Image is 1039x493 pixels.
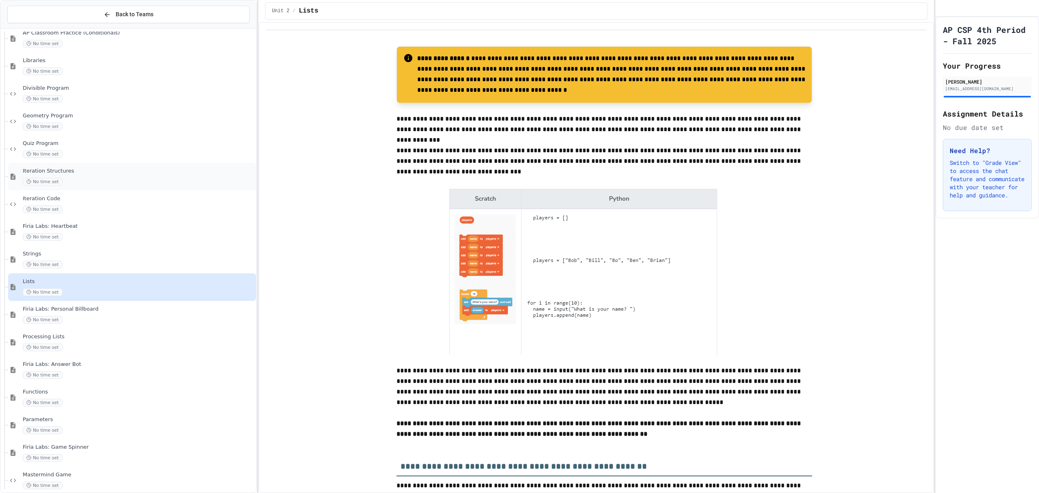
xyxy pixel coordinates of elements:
span: No time set [23,205,63,213]
span: Firia Labs: Answer Bot [23,361,254,368]
span: Firia Labs: Game Spinner [23,444,254,451]
div: [EMAIL_ADDRESS][DOMAIN_NAME] [945,86,1029,92]
span: No time set [23,454,63,462]
div: [PERSON_NAME] [945,78,1029,85]
span: No time set [23,67,63,75]
div: No due date set [943,123,1032,132]
span: Parameters [23,416,254,423]
span: Iteration Code [23,195,254,202]
span: No time set [23,233,63,241]
span: Lists [299,6,318,16]
h1: AP CSP 4th Period - Fall 2025 [943,24,1032,47]
span: No time set [23,399,63,407]
span: Strings [23,251,254,257]
span: Mastermind Game [23,471,254,478]
span: No time set [23,316,63,324]
span: AP Classroom Practice (Conditionals) [23,30,254,37]
span: No time set [23,344,63,351]
span: Firia Labs: Heartbeat [23,223,254,230]
span: Divisible Program [23,85,254,92]
span: Lists [23,278,254,285]
span: No time set [23,261,63,268]
span: No time set [23,482,63,489]
span: / [293,8,295,14]
span: Back to Teams [116,10,153,19]
span: Quiz Program [23,140,254,147]
span: Unit 2 [272,8,289,14]
span: Functions [23,389,254,396]
span: Firia Labs: Personal Billboard [23,306,254,313]
p: Switch to "Grade View" to access the chat feature and communicate with your teacher for help and ... [950,159,1025,199]
span: No time set [23,178,63,186]
span: No time set [23,371,63,379]
span: No time set [23,95,63,103]
button: Back to Teams [7,6,250,23]
span: No time set [23,150,63,158]
h2: Assignment Details [943,108,1032,119]
span: Iteration Structures [23,168,254,175]
span: No time set [23,40,63,48]
span: No time set [23,288,63,296]
span: Libraries [23,57,254,64]
span: No time set [23,123,63,130]
h2: Your Progress [943,60,1032,71]
span: No time set [23,426,63,434]
span: Geometry Program [23,112,254,119]
span: Processing Lists [23,333,254,340]
h3: Need Help? [950,146,1025,156]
